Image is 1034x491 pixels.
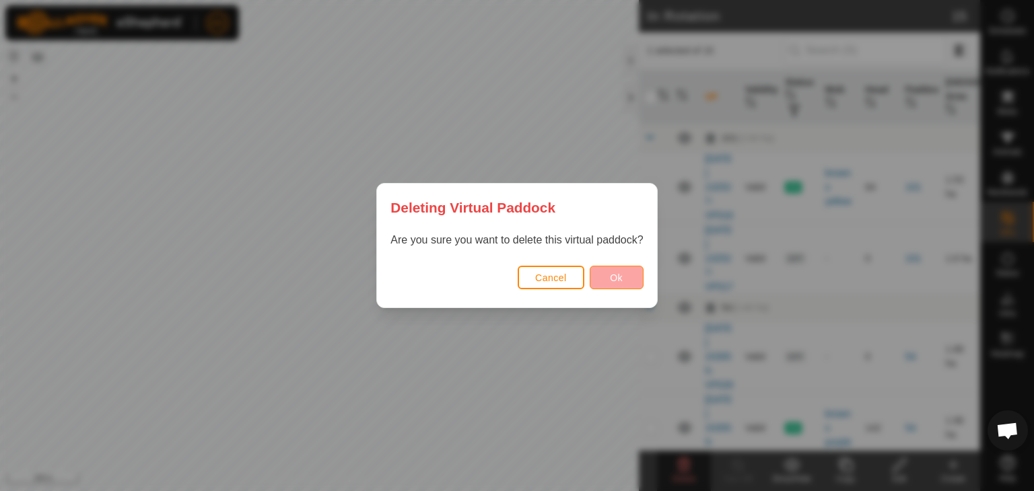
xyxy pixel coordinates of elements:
button: Cancel [518,266,584,289]
span: Deleting Virtual Paddock [390,197,555,218]
p: Are you sure you want to delete this virtual paddock? [390,232,643,248]
span: Ok [610,272,623,283]
div: Open chat [988,410,1028,451]
span: Cancel [535,272,567,283]
button: Ok [590,266,644,289]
